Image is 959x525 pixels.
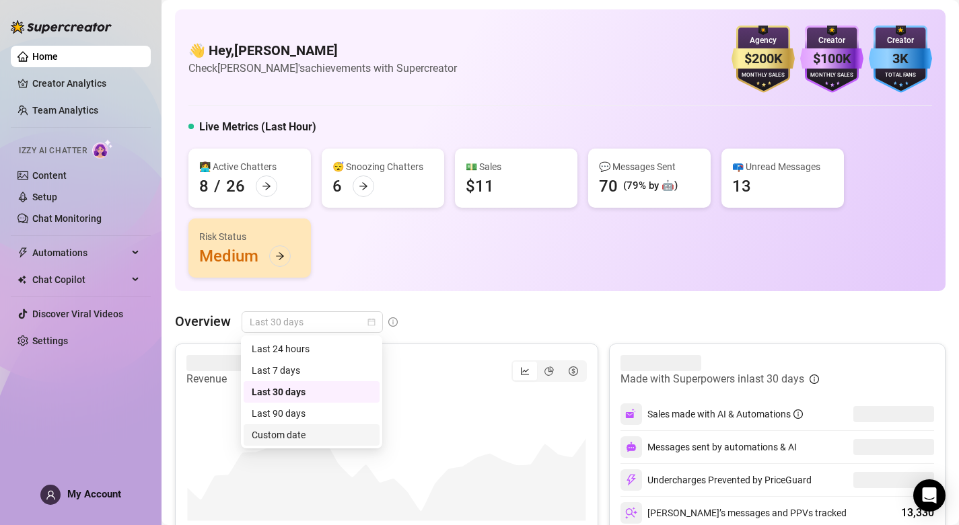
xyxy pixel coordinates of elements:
[244,360,380,381] div: Last 7 days
[913,479,946,512] div: Open Intercom Messenger
[32,51,58,62] a: Home
[626,442,637,452] img: svg%3e
[332,159,433,174] div: 😴 Snoozing Chatters
[810,374,819,384] span: info-circle
[46,490,56,500] span: user
[252,363,371,378] div: Last 7 days
[388,317,398,327] span: info-circle
[901,505,934,521] div: 13,330
[869,26,932,93] img: blue-badge-DgoSNQY1.svg
[67,488,121,500] span: My Account
[199,119,316,135] h5: Live Metrics (Last Hour)
[199,229,300,244] div: Risk Status
[599,175,618,197] div: 70
[625,474,637,486] img: svg%3e
[620,436,797,458] div: Messages sent by automations & AI
[800,34,863,47] div: Creator
[800,71,863,80] div: Monthly Sales
[32,192,57,202] a: Setup
[625,507,637,519] img: svg%3e
[793,409,803,419] span: info-circle
[520,366,530,376] span: line-chart
[569,366,578,376] span: dollar-circle
[732,175,751,197] div: 13
[800,48,863,69] div: $100K
[732,159,833,174] div: 📪 Unread Messages
[511,360,587,382] div: segmented control
[188,60,457,77] article: Check [PERSON_NAME]'s achievements with Supercreator
[17,247,28,258] span: thunderbolt
[32,73,140,94] a: Creator Analytics
[186,371,267,387] article: Revenue
[252,428,371,442] div: Custom date
[32,269,128,290] span: Chat Copilot
[732,26,795,93] img: gold-badge-CigiZidd.svg
[32,309,123,319] a: Discover Viral Videos
[244,338,380,360] div: Last 24 hours
[275,251,285,261] span: arrow-right
[32,335,68,346] a: Settings
[175,311,231,331] article: Overview
[800,26,863,93] img: purple-badge-B9DA21FR.svg
[544,366,554,376] span: pie-chart
[620,502,847,524] div: [PERSON_NAME]’s messages and PPVs tracked
[869,71,932,80] div: Total Fans
[244,403,380,424] div: Last 90 days
[32,105,98,116] a: Team Analytics
[732,34,795,47] div: Agency
[199,159,300,174] div: 👩‍💻 Active Chatters
[32,213,102,224] a: Chat Monitoring
[188,41,457,60] h4: 👋 Hey, [PERSON_NAME]
[620,469,812,491] div: Undercharges Prevented by PriceGuard
[625,408,637,420] img: svg%3e
[17,275,26,284] img: Chat Copilot
[367,318,376,326] span: calendar
[252,341,371,356] div: Last 24 hours
[620,371,804,387] article: Made with Superpowers in last 30 days
[19,145,87,157] span: Izzy AI Chatter
[869,48,932,69] div: 3K
[226,175,245,197] div: 26
[32,242,128,264] span: Automations
[32,170,67,181] a: Content
[869,34,932,47] div: Creator
[252,385,371,399] div: Last 30 days
[466,159,567,174] div: 💵 Sales
[262,181,271,191] span: arrow-right
[732,48,795,69] div: $200K
[599,159,700,174] div: 💬 Messages Sent
[252,406,371,421] div: Last 90 days
[92,139,113,159] img: AI Chatter
[466,175,494,197] div: $11
[250,312,375,332] span: Last 30 days
[244,381,380,403] div: Last 30 days
[623,178,678,194] div: (79% by 🤖)
[244,424,380,446] div: Custom date
[359,181,368,191] span: arrow-right
[732,71,795,80] div: Monthly Sales
[11,20,112,34] img: logo-BBDzfeDw.svg
[199,175,209,197] div: 8
[332,175,342,197] div: 6
[647,407,803,421] div: Sales made with AI & Automations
